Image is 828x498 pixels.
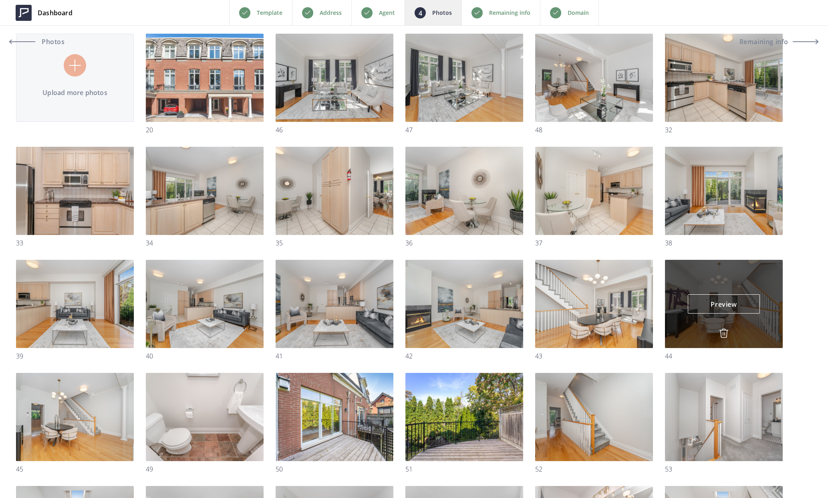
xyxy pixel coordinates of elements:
p: Agent [379,8,395,18]
a: Preview [688,294,760,314]
img: delete [719,328,729,338]
a: Photos [10,32,82,51]
p: Photos [432,8,452,18]
p: Domain [568,8,589,18]
button: Remaining info [739,32,818,51]
span: Remaining info [739,38,788,45]
p: Template [257,8,282,18]
p: Address [320,8,342,18]
span: Photos [40,38,65,45]
span: Dashboard [38,8,73,18]
a: Dashboard [10,1,79,25]
p: Remaining info [489,8,530,18]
